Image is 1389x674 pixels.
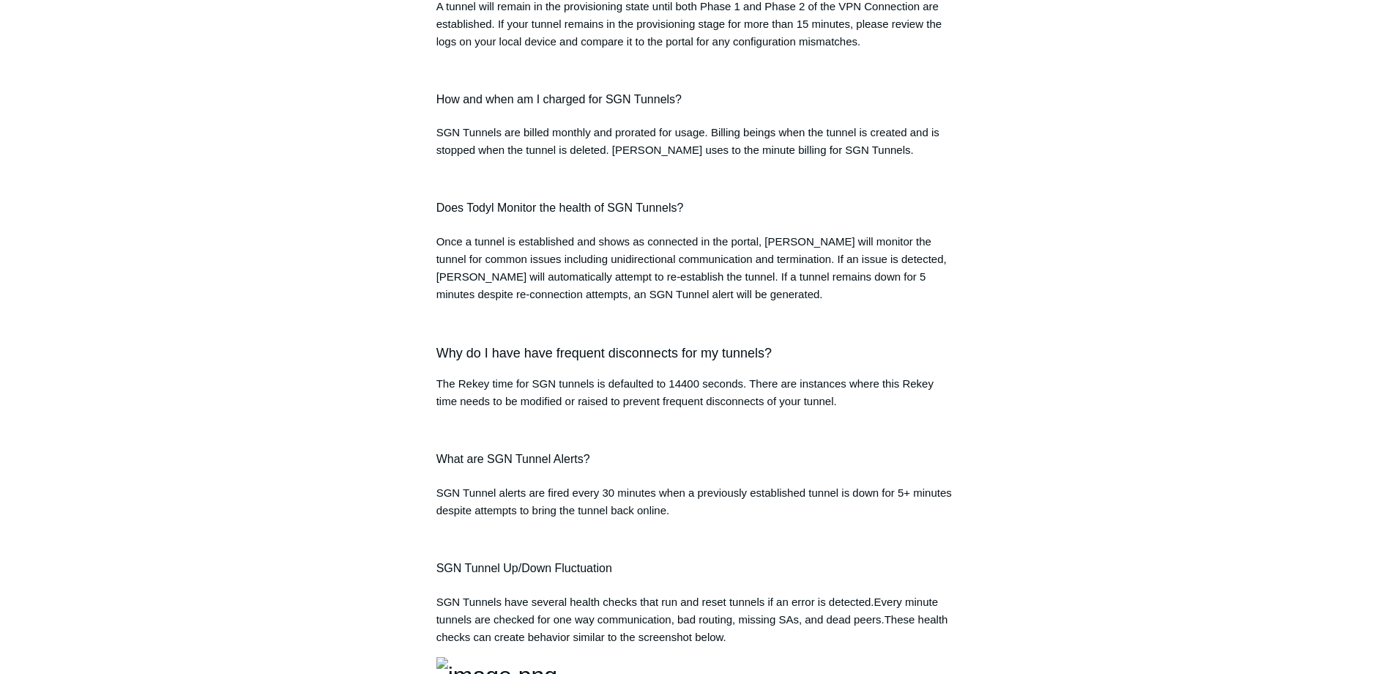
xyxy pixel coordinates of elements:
[436,596,874,608] span: SGN Tunnels have several health checks that run and reset tunnels if an error is detected.
[436,596,938,626] span: Every minute tunnels are checked for one way communication, bad routing, missing SAs, and dead pe...
[436,201,684,214] span: Does Todyl Monitor the health of SGN Tunnels?
[436,93,682,105] span: How and when am I charged for SGN Tunnels?
[436,453,590,465] span: What are SGN Tunnel Alerts?
[436,126,939,156] span: SGN Tunnels are billed monthly and prorated for usage. Billing beings when the tunnel is created ...
[436,486,952,516] span: SGN Tunnel alerts are fired every 30 minutes when a previously established tunnel is down for 5+ ...
[436,235,947,300] span: Once a tunnel is established and shows as connected in the portal, [PERSON_NAME] will monitor the...
[436,346,772,360] span: Why do I have have frequent disconnects for my tunnels?
[436,559,953,578] h4: SGN Tunnel Up/Down Fluctuation
[436,613,948,643] span: These health checks can create behavior similar to the screenshot below.
[436,375,953,410] p: The Rekey time for SGN tunnels is defaulted to 14400 seconds. There are instances where this Reke...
